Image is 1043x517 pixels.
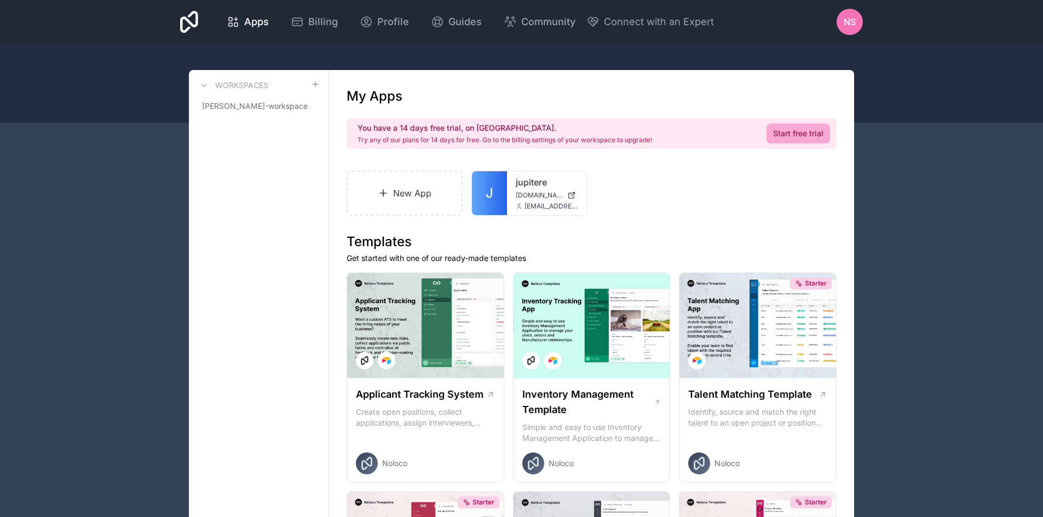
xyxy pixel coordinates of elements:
[688,387,812,402] h1: Talent Matching Template
[521,14,575,30] span: Community
[586,14,714,30] button: Connect with an Expert
[347,253,837,264] p: Get started with one of our ready-made templates
[448,14,482,30] span: Guides
[805,498,827,507] span: Starter
[308,14,338,30] span: Billing
[693,356,701,365] img: Airtable Logo
[525,202,578,211] span: [EMAIL_ADDRESS][DOMAIN_NAME]
[495,10,584,34] a: Community
[215,80,268,91] h3: Workspaces
[688,406,827,428] p: Identify, source and match the right talent to an open project or position with our Talent Matchi...
[202,101,308,112] span: [PERSON_NAME]-workspace
[356,406,495,428] p: Create open positions, collect applications, assign interviewers, centralise candidate feedback a...
[549,356,557,365] img: Airtable Logo
[714,458,740,469] span: Noloco
[472,171,507,215] a: J
[486,184,493,202] span: J
[347,88,402,105] h1: My Apps
[422,10,491,34] a: Guides
[522,387,654,417] h1: Inventory Management Template
[347,171,463,216] a: New App
[844,15,856,28] span: NS
[351,10,418,34] a: Profile
[358,123,652,133] h2: You have a 14 days free trial, on [GEOGRAPHIC_DATA].
[382,356,391,365] img: Airtable Logo
[516,176,578,189] a: jupitere
[382,458,407,469] span: Noloco
[218,10,278,34] a: Apps
[472,498,494,507] span: Starter
[522,422,661,444] p: Simple and easy to use Inventory Management Application to manage your stock, orders and Manufact...
[604,14,714,30] span: Connect with an Expert
[767,124,830,143] a: Start free trial
[198,79,268,92] a: Workspaces
[549,458,574,469] span: Noloco
[244,14,269,30] span: Apps
[516,191,578,200] a: [DOMAIN_NAME]
[516,191,563,200] span: [DOMAIN_NAME]
[347,233,837,251] h1: Templates
[377,14,409,30] span: Profile
[356,387,483,402] h1: Applicant Tracking System
[198,96,320,116] a: [PERSON_NAME]-workspace
[282,10,347,34] a: Billing
[358,136,652,144] p: Try any of our plans for 14 days for free. Go to the billing settings of your workspace to upgrade!
[805,279,827,288] span: Starter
